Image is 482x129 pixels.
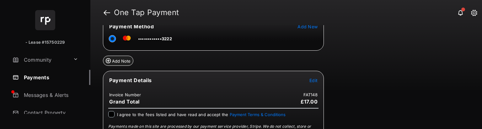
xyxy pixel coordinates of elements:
a: Messages & Alerts [10,87,90,103]
button: Add New [297,23,318,30]
td: Invoice Number [109,92,141,98]
button: I agree to the fees listed and have read and accept the [230,112,286,117]
span: Payment Details [109,77,152,83]
span: Add New [297,24,318,29]
span: Grand Total [109,98,140,105]
a: Payments [10,70,90,85]
span: ••••••••••••3222 [138,36,172,41]
a: Contact Property [10,105,90,120]
img: svg+xml;base64,PHN2ZyB4bWxucz0iaHR0cDovL3d3dy53My5vcmcvMjAwMC9zdmciIHdpZHRoPSI2NCIgaGVpZ2h0PSI2NC... [35,10,55,30]
button: Add Note [103,56,133,66]
span: £17.00 [301,98,318,105]
td: FAT148 [303,92,318,98]
span: I agree to the fees listed and have read and accept the [117,112,286,117]
strong: One Tap Payment [114,9,179,16]
p: - Lease #15750229 [25,39,65,46]
a: Community [10,52,71,67]
button: Edit [309,77,318,83]
span: Payment Method [109,23,154,30]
